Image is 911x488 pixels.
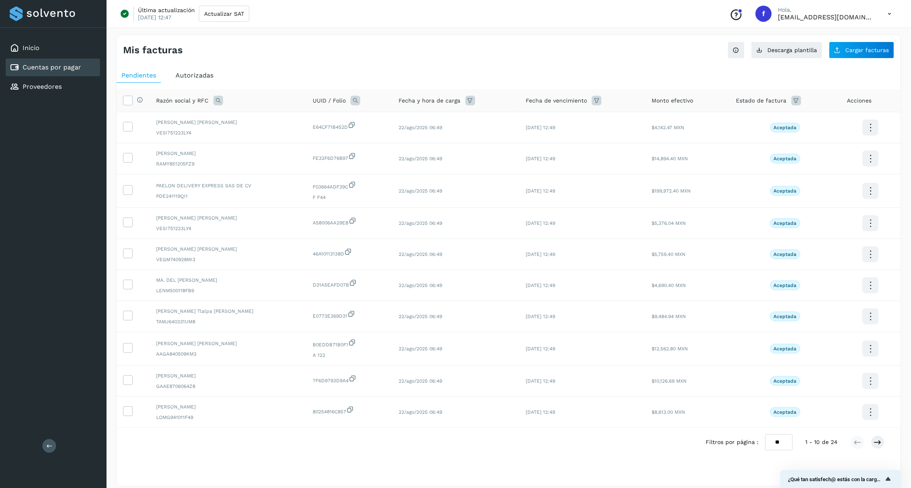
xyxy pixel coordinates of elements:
[652,125,685,130] span: $4,142.47 MXN
[156,119,300,126] span: [PERSON_NAME] [PERSON_NAME]
[774,283,797,288] p: Aceptada
[399,346,443,352] span: 22/ago/2025 06:49
[652,409,685,415] span: $8,613.00 MXN
[652,378,687,384] span: $10,126.69 MXN
[829,42,894,59] button: Cargar facturas
[156,225,300,232] span: VESI751223LY4
[313,194,386,201] span: F F44
[313,248,386,258] span: 46A10113138D
[6,59,100,76] div: Cuentas por pagar
[652,283,686,288] span: $4,690.40 MXN
[313,152,386,162] span: FE32F6D76B97
[23,44,40,52] a: Inicio
[156,160,300,168] span: RAMY851205FZ9
[313,121,386,131] span: E64CF71B452D
[399,283,443,288] span: 22/ago/2025 06:49
[399,125,443,130] span: 22/ago/2025 06:49
[204,11,244,17] span: Actualizar SAT
[526,251,555,257] span: [DATE] 12:49
[774,251,797,257] p: Aceptada
[526,220,555,226] span: [DATE] 12:49
[313,217,386,226] span: A58006AA29EB
[156,245,300,253] span: [PERSON_NAME] [PERSON_NAME]
[652,188,691,194] span: $199,972.40 MXN
[774,188,797,194] p: Aceptada
[847,96,872,105] span: Acciones
[706,438,759,446] span: Filtros por página :
[313,279,386,289] span: D31A5EAFD07B
[313,375,386,384] span: 7F6D9793D9A4
[156,287,300,294] span: LENM500118FB9
[399,378,443,384] span: 22/ago/2025 06:49
[23,63,81,71] a: Cuentas por pagar
[736,96,787,105] span: Estado de factura
[774,220,797,226] p: Aceptada
[156,350,300,358] span: AAGA840509KM3
[121,71,156,79] span: Pendientes
[156,276,300,284] span: MA. DEL [PERSON_NAME]
[399,409,443,415] span: 22/ago/2025 06:49
[526,125,555,130] span: [DATE] 12:49
[774,156,797,161] p: Aceptada
[806,438,838,446] span: 1 - 10 de 24
[156,214,300,222] span: [PERSON_NAME] [PERSON_NAME]
[313,339,386,348] span: B0EDDB71B0F1
[156,340,300,347] span: [PERSON_NAME] [PERSON_NAME]
[526,346,555,352] span: [DATE] 12:49
[399,156,443,161] span: 22/ago/2025 06:49
[788,476,884,482] span: ¿Qué tan satisfech@ estás con la carga de tus facturas?
[652,220,686,226] span: $5,376.04 MXN
[526,283,555,288] span: [DATE] 12:49
[156,256,300,263] span: VEGM740928MI3
[313,352,386,359] span: A 122
[526,96,587,105] span: Fecha de vencimiento
[526,378,555,384] span: [DATE] 12:49
[138,14,171,21] p: [DATE] 12:47
[6,78,100,96] div: Proveedores
[23,83,62,90] a: Proveedores
[526,188,555,194] span: [DATE] 12:49
[399,220,443,226] span: 22/ago/2025 06:49
[123,44,183,56] h4: Mis facturas
[399,188,443,194] span: 22/ago/2025 06:49
[313,181,386,191] span: F03664ADF39C
[652,156,688,161] span: $14,894.40 MXN
[778,13,875,21] p: facturacion@cubbo.com
[156,372,300,379] span: [PERSON_NAME]
[652,251,686,257] span: $5,759.40 MXN
[399,314,443,319] span: 22/ago/2025 06:49
[156,193,300,200] span: PDE241119QI1
[138,6,195,14] p: Última actualización
[156,129,300,136] span: VESI751223LY4
[313,406,386,415] span: 80254816C857
[156,383,300,390] span: GAAE8706064Z8
[774,346,797,352] p: Aceptada
[156,308,300,315] span: [PERSON_NAME] Tlalpa [PERSON_NAME]
[774,409,797,415] p: Aceptada
[652,96,694,105] span: Monto efectivo
[788,474,893,484] button: Mostrar encuesta - ¿Qué tan satisfech@ estás con la carga de tus facturas?
[313,310,386,320] span: E0773E369D31
[156,96,209,105] span: Razón social y RFC
[399,251,443,257] span: 22/ago/2025 06:49
[526,314,555,319] span: [DATE] 12:49
[156,182,300,189] span: PAELON DELIVERY EXPRESS SAS DE CV
[399,96,461,105] span: Fecha y hora de carga
[774,378,797,384] p: Aceptada
[652,346,688,352] span: $12,562.80 MXN
[768,47,817,53] span: Descarga plantilla
[176,71,213,79] span: Autorizadas
[526,156,555,161] span: [DATE] 12:49
[846,47,889,53] span: Cargar facturas
[751,42,823,59] button: Descarga plantilla
[199,6,249,22] button: Actualizar SAT
[526,409,555,415] span: [DATE] 12:49
[774,125,797,130] p: Aceptada
[6,39,100,57] div: Inicio
[156,318,300,325] span: TAMJ640331UM8
[313,96,346,105] span: UUID / Folio
[778,6,875,13] p: Hola,
[652,314,686,319] span: $9,484.94 MXN
[156,414,300,421] span: LOMG941011F49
